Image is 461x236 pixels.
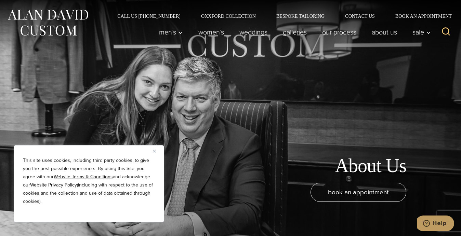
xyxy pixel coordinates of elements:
[23,156,155,206] p: This site uses cookies, including third party cookies, to give you the best possible experience. ...
[107,14,454,18] nav: Secondary Navigation
[385,14,454,18] a: Book an Appointment
[266,14,335,18] a: Bespoke Tailoring
[232,25,275,39] a: weddings
[275,25,315,39] a: Galleries
[335,14,385,18] a: Contact Us
[152,25,435,39] nav: Primary Navigation
[153,150,156,153] img: Close
[315,25,364,39] a: Our Process
[152,25,191,39] button: Men’s sub menu toggle
[364,25,405,39] a: About Us
[328,187,389,197] span: book an appointment
[191,25,232,39] a: Women’s
[335,154,406,177] h1: About Us
[153,147,161,155] button: Close
[405,25,435,39] button: Sale sub menu toggle
[54,173,113,180] a: Website Terms & Conditions
[107,14,191,18] a: Call Us [PHONE_NUMBER]
[30,181,77,189] a: Website Privacy Policy
[7,8,89,38] img: Alan David Custom
[438,24,454,40] button: View Search Form
[417,216,454,233] iframe: Opens a widget where you can chat to one of our agents
[191,14,266,18] a: Oxxford Collection
[311,183,406,202] a: book an appointment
